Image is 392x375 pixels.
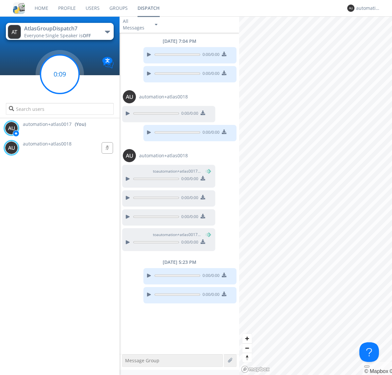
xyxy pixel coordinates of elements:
[179,111,198,118] span: 0:00 / 0:00
[242,353,252,362] button: Reset bearing to north
[222,129,226,134] img: download media button
[179,214,198,221] span: 0:00 / 0:00
[123,18,149,31] div: All Messages
[24,32,98,39] div: Everyone ·
[179,239,198,247] span: 0:00 / 0:00
[123,90,136,103] img: 373638.png
[153,168,202,174] span: to automation+atlas0017
[23,121,72,128] span: automation+atlas0017
[241,366,270,373] a: Mapbox logo
[139,152,188,159] span: automation+atlas0018
[359,342,379,362] iframe: Toggle Customer Support
[24,25,98,32] div: AtlasGroupDispatch7
[200,292,220,299] span: 0:00 / 0:00
[347,5,354,12] img: 373638.png
[201,214,205,218] img: download media button
[179,176,198,183] span: 0:00 / 0:00
[201,195,205,199] img: download media button
[356,5,381,11] div: automation+atlas0017
[222,71,226,75] img: download media button
[222,52,226,56] img: download media button
[75,121,86,128] div: (You)
[155,24,157,26] img: caret-down-sm.svg
[200,129,220,137] span: 0:00 / 0:00
[222,273,226,277] img: download media button
[201,239,205,244] img: download media button
[120,259,239,265] div: [DATE] 5:23 PM
[222,292,226,296] img: download media button
[364,368,388,374] a: Mapbox
[242,343,252,353] button: Zoom out
[139,94,188,100] span: automation+atlas0018
[200,273,220,280] span: 0:00 / 0:00
[120,38,239,44] div: [DATE] 7:04 PM
[201,111,205,115] img: download media button
[242,334,252,343] button: Zoom in
[179,195,198,202] span: 0:00 / 0:00
[5,141,18,154] img: 373638.png
[6,103,113,115] input: Search users
[201,232,211,237] span: (You)
[102,57,114,68] img: Translation enabled
[123,149,136,162] img: 373638.png
[23,141,72,147] span: automation+atlas0018
[201,168,211,174] span: (You)
[5,122,18,135] img: 373638.png
[45,32,91,39] span: Single Speaker is
[6,23,113,40] button: AtlasGroupDispatch7Everyone·Single Speaker isOFF
[364,366,369,367] button: Toggle attribution
[83,32,91,39] span: OFF
[8,25,21,39] img: 373638.png
[201,176,205,180] img: download media button
[13,2,25,14] img: cddb5a64eb264b2086981ab96f4c1ba7
[153,232,202,238] span: to automation+atlas0017
[200,52,220,59] span: 0:00 / 0:00
[200,71,220,78] span: 0:00 / 0:00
